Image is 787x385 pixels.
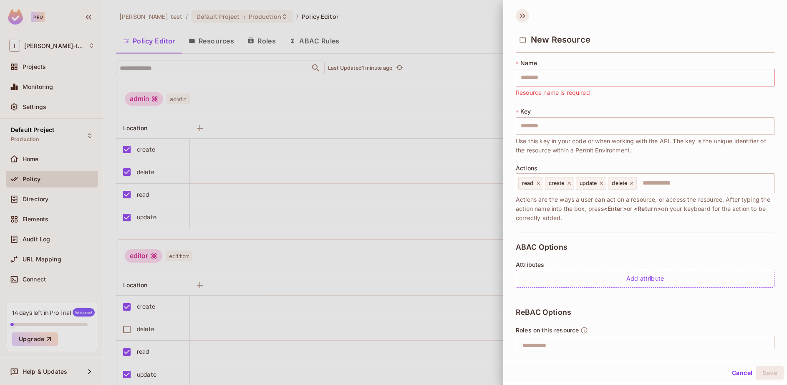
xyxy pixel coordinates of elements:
[516,261,545,268] span: Attributes
[516,165,537,172] span: Actions
[608,177,637,190] div: delete
[516,137,774,155] span: Use this key in your code or when working with the API. The key is the unique identifier of the r...
[516,270,774,288] div: Add attribute
[516,243,568,251] span: ABAC Options
[520,60,537,66] span: Name
[516,88,590,97] span: Resource name is required
[604,205,627,212] span: <Enter>
[520,108,531,115] span: Key
[729,366,756,380] button: Cancel
[576,177,607,190] div: update
[516,308,571,317] span: ReBAC Options
[516,327,579,334] span: Roles on this resource
[634,205,661,212] span: <Return>
[545,177,574,190] div: create
[516,195,774,223] span: Actions are the ways a user can act on a resource, or access the resource. After typing the actio...
[522,180,534,187] span: read
[612,180,627,187] span: delete
[518,177,543,190] div: read
[580,180,597,187] span: update
[549,180,565,187] span: create
[531,35,590,45] span: New Resource
[756,366,784,380] button: Save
